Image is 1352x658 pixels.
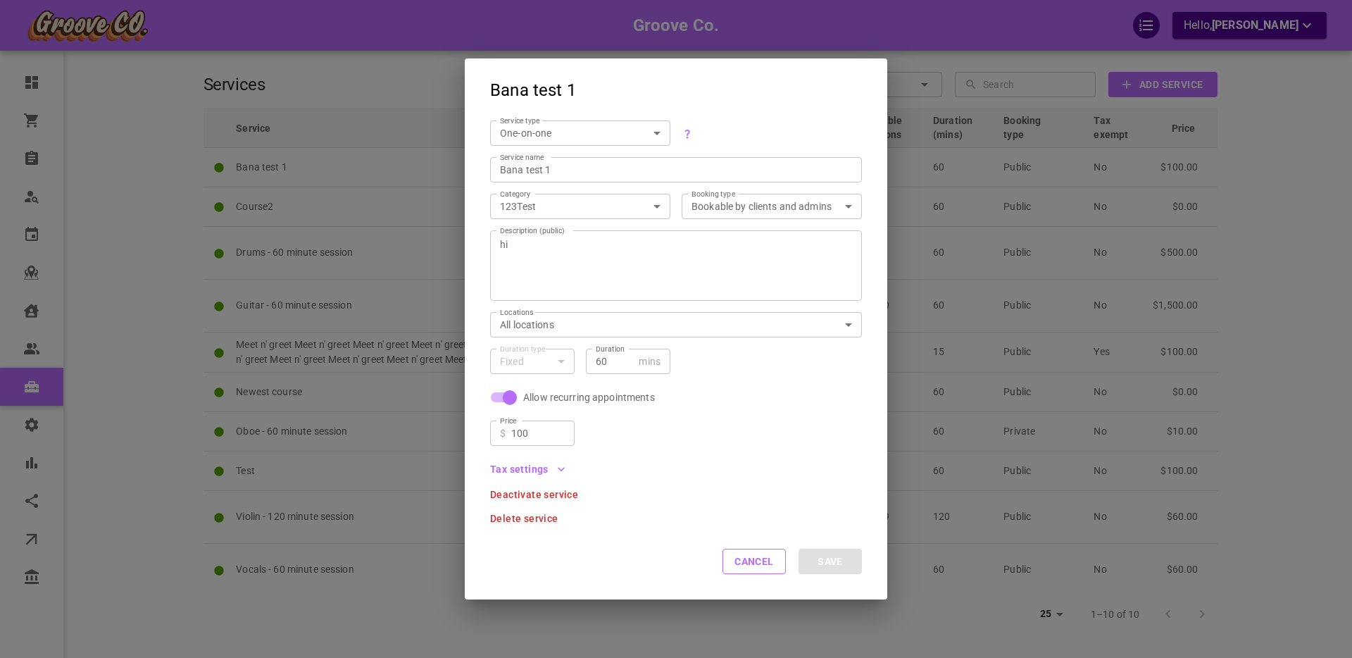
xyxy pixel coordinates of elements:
div: Bookable by clients and admins [691,199,852,213]
label: Price [500,416,517,426]
button: Delete service [490,514,558,523]
div: One-on-one [500,126,661,140]
label: Duration [596,344,625,354]
button: Cancel [722,549,786,574]
label: Booking type [691,189,735,199]
label: Duration type [500,344,545,354]
textarea: hi [500,223,852,308]
label: Location s [500,307,533,318]
svg: One-to-one services have no set dates and are great for simple home repairs, installations, auto-... [682,128,693,139]
button: Tax settings [490,464,565,474]
button: Deactivate service [490,490,578,499]
div: All locations [500,318,852,332]
label: Category [500,189,531,199]
label: Service type [500,116,540,126]
label: Description (public) [500,225,565,236]
span: Allow recurring appointments [523,390,655,404]
p: 123Test [500,199,638,213]
div: Fixed [500,354,565,368]
h2: Bana test 1 [465,58,887,109]
label: Service name [500,152,544,163]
